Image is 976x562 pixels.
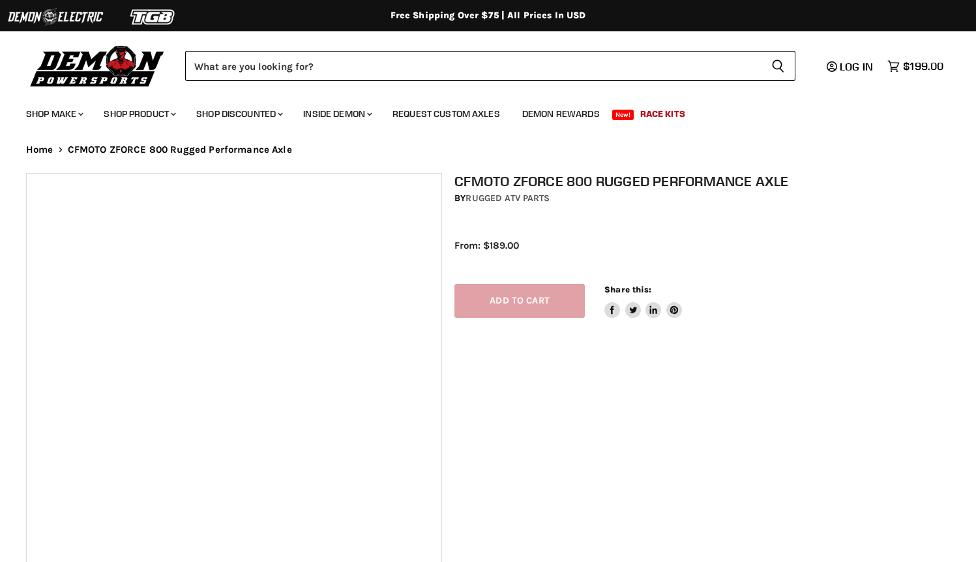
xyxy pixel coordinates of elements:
[293,101,380,127] a: Inside Demon
[630,101,695,127] a: Race Kits
[7,5,104,29] img: Demon Electric Logo 2
[903,60,943,72] span: $199.00
[94,101,184,127] a: Shop Product
[604,284,682,319] aside: Share this:
[186,101,291,127] a: Shop Discounted
[16,101,91,127] a: Shop Make
[761,51,795,81] button: Search
[68,144,292,155] span: CFMOTO ZFORCE 800 Rugged Performance Axle
[26,42,169,89] img: Demon Powersports
[821,61,881,72] a: Log in
[840,60,873,73] span: Log in
[185,51,761,81] input: Search
[512,101,610,127] a: Demon Rewards
[454,191,962,206] div: by
[383,101,510,127] a: Request Custom Axles
[612,110,634,120] span: New!
[16,95,940,127] ul: Main menu
[104,5,202,29] img: TGB Logo 2
[466,193,550,204] a: Rugged ATV Parts
[881,57,950,76] a: $199.00
[185,51,795,81] form: Product
[454,173,962,189] h1: CFMOTO ZFORCE 800 Rugged Performance Axle
[26,144,53,155] a: Home
[454,240,519,251] span: From: $189.00
[604,285,651,294] span: Share this:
